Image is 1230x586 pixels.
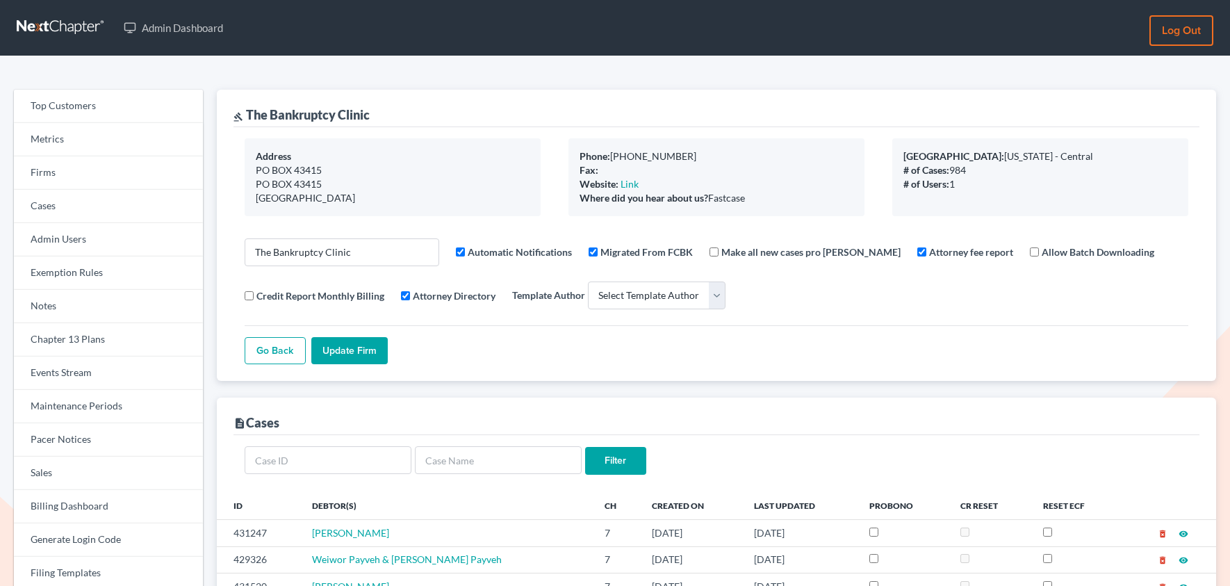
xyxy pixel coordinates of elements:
a: delete_forever [1158,527,1167,539]
b: Phone: [580,150,610,162]
a: Pacer Notices [14,423,203,457]
i: visibility [1179,555,1188,565]
a: Top Customers [14,90,203,123]
a: Events Stream [14,357,203,390]
div: [PHONE_NUMBER] [580,149,853,163]
a: visibility [1179,527,1188,539]
input: Filter [585,447,646,475]
div: Cases [233,414,279,431]
label: Attorney Directory [413,288,495,303]
td: [DATE] [743,520,858,546]
label: Automatic Notifications [468,245,572,259]
th: Debtor(s) [301,491,593,519]
input: Update Firm [311,337,388,365]
div: [US_STATE] - Central [903,149,1177,163]
div: PO BOX 43415 [256,163,530,177]
td: [DATE] [743,546,858,573]
a: Cases [14,190,203,223]
td: 429326 [217,546,301,573]
td: 7 [593,520,641,546]
input: Case Name [415,446,582,474]
label: Migrated From FCBK [600,245,693,259]
td: [DATE] [641,520,744,546]
label: Credit Report Monthly Billing [256,288,384,303]
i: description [233,417,246,430]
th: ID [217,491,301,519]
a: Chapter 13 Plans [14,323,203,357]
b: Address [256,150,291,162]
a: Exemption Rules [14,257,203,290]
a: Billing Dashboard [14,490,203,523]
b: # of Cases: [903,164,949,176]
a: Admin Users [14,223,203,257]
td: [DATE] [641,546,744,573]
label: Attorney fee report [929,245,1013,259]
label: Allow Batch Downloading [1042,245,1154,259]
b: Where did you hear about us? [580,192,708,204]
i: delete_forever [1158,555,1167,565]
b: Website: [580,178,618,190]
div: PO BOX 43415 [256,177,530,191]
a: Go Back [245,337,306,365]
a: Firms [14,156,203,190]
a: Sales [14,457,203,490]
a: [PERSON_NAME] [312,527,389,539]
label: Template Author [512,288,585,302]
th: CR Reset [949,491,1032,519]
div: [GEOGRAPHIC_DATA] [256,191,530,205]
div: The Bankruptcy Clinic [233,106,370,123]
a: Admin Dashboard [117,15,230,40]
th: ProBono [858,491,949,519]
div: 1 [903,177,1177,191]
div: Fastcase [580,191,853,205]
a: Notes [14,290,203,323]
input: Case ID [245,446,411,474]
b: [GEOGRAPHIC_DATA]: [903,150,1004,162]
a: Weiwor Payveh & [PERSON_NAME] Payveh [312,553,502,565]
a: Generate Login Code [14,523,203,557]
th: Ch [593,491,641,519]
td: 7 [593,546,641,573]
a: delete_forever [1158,553,1167,565]
td: 431247 [217,520,301,546]
th: Last Updated [743,491,858,519]
i: gavel [233,112,243,122]
a: visibility [1179,553,1188,565]
b: # of Users: [903,178,949,190]
th: Reset ECF [1032,491,1120,519]
i: delete_forever [1158,529,1167,539]
div: 984 [903,163,1177,177]
a: Link [621,178,639,190]
i: visibility [1179,529,1188,539]
th: Created On [641,491,744,519]
a: Log out [1149,15,1213,46]
a: Metrics [14,123,203,156]
a: Maintenance Periods [14,390,203,423]
b: Fax: [580,164,598,176]
label: Make all new cases pro [PERSON_NAME] [721,245,901,259]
